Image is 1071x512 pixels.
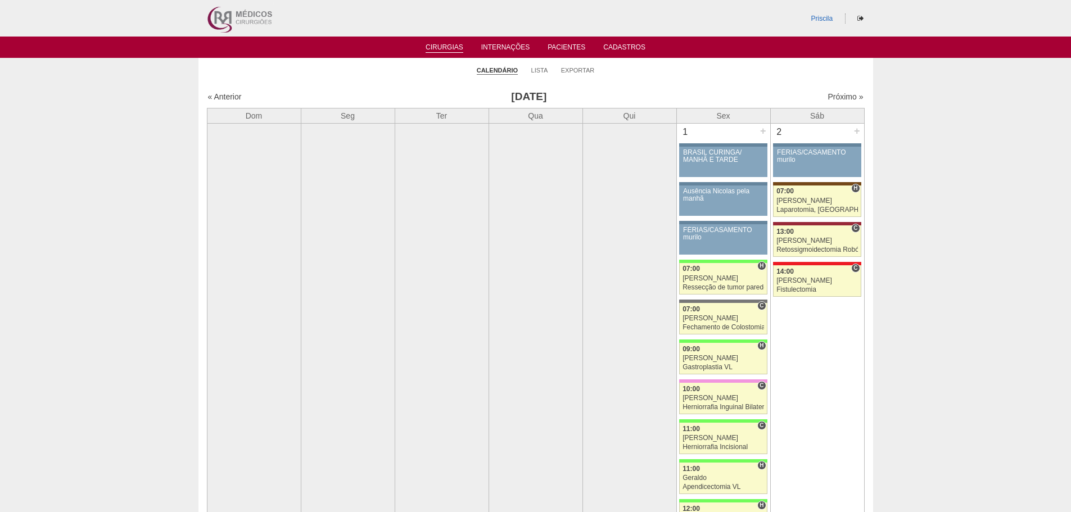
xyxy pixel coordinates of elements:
span: Consultório [757,381,766,390]
div: Key: Brasil [679,499,767,502]
div: Fistulectomia [776,286,858,293]
div: Gastroplastia VL [683,364,764,371]
div: [PERSON_NAME] [683,395,764,402]
div: Key: Aviso [679,143,767,147]
a: Próximo » [828,92,863,101]
div: Key: Assunção [773,262,861,265]
div: Key: Brasil [679,459,767,463]
a: Lista [531,66,548,74]
div: [PERSON_NAME] [683,355,764,362]
div: Key: Santa Joana [773,182,861,185]
span: 07:00 [683,265,700,273]
div: Key: Albert Einstein [679,379,767,383]
th: Dom [207,108,301,123]
div: Herniorrafia Inguinal Bilateral [683,404,764,411]
a: Ausência Nicolas pela manhã [679,185,767,216]
a: Calendário [477,66,518,75]
div: Retossigmoidectomia Robótica [776,246,858,253]
div: Fechamento de Colostomia ou Enterostomia [683,324,764,331]
div: Herniorrafia Incisional [683,443,764,451]
th: Qua [489,108,582,123]
span: Hospital [757,341,766,350]
div: Key: Aviso [679,221,767,224]
a: « Anterior [208,92,242,101]
span: Consultório [757,301,766,310]
span: 09:00 [683,345,700,353]
span: 13:00 [776,228,794,235]
span: Hospital [757,461,766,470]
a: BRASIL CURINGA/ MANHÃ E TARDE [679,147,767,177]
div: Laparotomia, [GEOGRAPHIC_DATA], Drenagem, Bridas [776,206,858,214]
a: Priscila [811,15,833,22]
div: [PERSON_NAME] [683,434,764,442]
th: Qui [582,108,676,123]
a: C 10:00 [PERSON_NAME] Herniorrafia Inguinal Bilateral [679,383,767,414]
div: BRASIL CURINGA/ MANHÃ E TARDE [683,149,763,164]
span: Hospital [757,501,766,510]
a: C 13:00 [PERSON_NAME] Retossigmoidectomia Robótica [773,225,861,257]
div: Key: Sírio Libanês [773,222,861,225]
a: Cadastros [603,43,645,55]
th: Seg [301,108,395,123]
div: Key: Brasil [679,260,767,263]
div: [PERSON_NAME] [776,277,858,284]
div: Key: Aviso [679,182,767,185]
th: Sáb [770,108,864,123]
span: 10:00 [683,385,700,393]
a: Internações [481,43,530,55]
span: 07:00 [683,305,700,313]
div: Key: Aviso [773,143,861,147]
div: 2 [771,124,788,141]
span: Consultório [851,264,860,273]
a: Pacientes [548,43,585,55]
a: Exportar [561,66,595,74]
span: Hospital [757,261,766,270]
div: Apendicectomia VL [683,483,764,491]
div: FÉRIAS/CASAMENTO murilo [683,226,763,241]
span: Consultório [851,224,860,233]
a: Cirurgias [426,43,463,53]
th: Ter [395,108,489,123]
div: + [758,124,768,138]
a: C 14:00 [PERSON_NAME] Fistulectomia [773,265,861,297]
a: C 11:00 [PERSON_NAME] Herniorrafia Incisional [679,423,767,454]
a: FÉRIAS/CASAMENTO murilo [679,224,767,255]
div: Geraldo [683,474,764,482]
span: 11:00 [683,425,700,433]
h3: [DATE] [365,89,693,105]
span: 14:00 [776,268,794,275]
div: + [852,124,862,138]
span: 11:00 [683,465,700,473]
div: [PERSON_NAME] [776,237,858,244]
th: Sex [676,108,770,123]
a: FÉRIAS/CASAMENTO murilo [773,147,861,177]
a: C 07:00 [PERSON_NAME] Fechamento de Colostomia ou Enterostomia [679,303,767,334]
div: Ressecção de tumor parede abdominal pélvica [683,284,764,291]
a: H 07:00 [PERSON_NAME] Ressecção de tumor parede abdominal pélvica [679,263,767,294]
a: H 11:00 Geraldo Apendicectomia VL [679,463,767,494]
i: Sair [857,15,864,22]
div: Ausência Nicolas pela manhã [683,188,763,202]
a: H 07:00 [PERSON_NAME] Laparotomia, [GEOGRAPHIC_DATA], Drenagem, Bridas [773,185,861,217]
div: Key: Santa Catarina [679,300,767,303]
span: 07:00 [776,187,794,195]
div: Key: Brasil [679,419,767,423]
div: [PERSON_NAME] [683,315,764,322]
div: FÉRIAS/CASAMENTO murilo [777,149,857,164]
div: [PERSON_NAME] [776,197,858,205]
div: 1 [677,124,694,141]
a: H 09:00 [PERSON_NAME] Gastroplastia VL [679,343,767,374]
span: Hospital [851,184,860,193]
div: Key: Brasil [679,339,767,343]
span: Consultório [757,421,766,430]
div: [PERSON_NAME] [683,275,764,282]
